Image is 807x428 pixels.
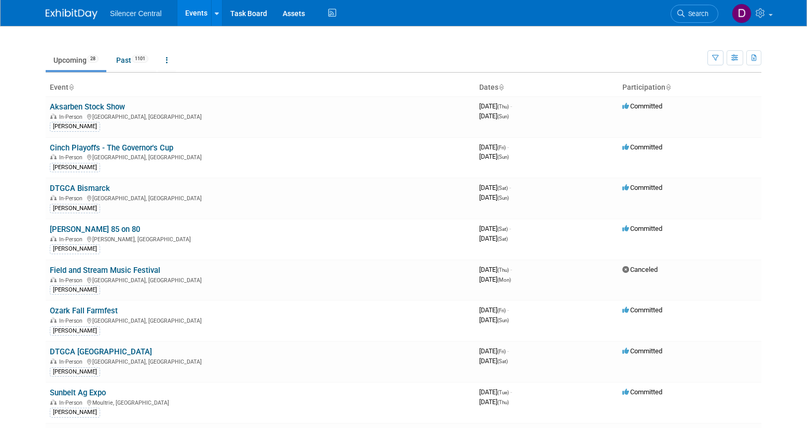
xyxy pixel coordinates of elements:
a: Search [671,5,718,23]
div: [PERSON_NAME] [50,204,100,213]
span: - [510,102,512,110]
span: In-Person [59,114,86,120]
span: Committed [622,184,662,191]
span: (Fri) [497,308,506,313]
span: 28 [87,55,99,63]
span: (Sun) [497,154,509,160]
div: [GEOGRAPHIC_DATA], [GEOGRAPHIC_DATA] [50,153,471,161]
a: Sort by Event Name [68,83,74,91]
img: ExhibitDay [46,9,98,19]
img: In-Person Event [50,114,57,119]
a: Field and Stream Music Festival [50,266,160,275]
div: [PERSON_NAME] [50,163,100,172]
span: (Mon) [497,277,511,283]
div: [GEOGRAPHIC_DATA], [GEOGRAPHIC_DATA] [50,112,471,120]
div: [PERSON_NAME], [GEOGRAPHIC_DATA] [50,234,471,243]
span: Committed [622,306,662,314]
span: [DATE] [479,102,512,110]
a: Ozark Fall Farmfest [50,306,118,315]
span: - [509,184,511,191]
span: - [509,225,511,232]
span: In-Person [59,317,86,324]
div: [PERSON_NAME] [50,285,100,295]
th: Participation [618,79,761,96]
img: In-Person Event [50,195,57,200]
span: - [507,143,509,151]
span: In-Person [59,154,86,161]
div: [GEOGRAPHIC_DATA], [GEOGRAPHIC_DATA] [50,194,471,202]
span: - [510,388,512,396]
img: In-Person Event [50,154,57,159]
span: [DATE] [479,184,511,191]
span: (Tue) [497,390,509,395]
span: [DATE] [479,388,512,396]
span: [DATE] [479,234,508,242]
span: [DATE] [479,143,509,151]
span: In-Person [59,195,86,202]
div: [PERSON_NAME] [50,367,100,377]
div: [PERSON_NAME] [50,244,100,254]
span: 1101 [132,55,148,63]
a: Sunbelt Ag Expo [50,388,106,397]
span: [DATE] [479,112,509,120]
span: (Fri) [497,349,506,354]
a: Sort by Participation Type [665,83,671,91]
span: (Sat) [497,185,508,191]
span: [DATE] [479,225,511,232]
span: In-Person [59,236,86,243]
a: [PERSON_NAME] 85 on 80 [50,225,140,234]
span: - [510,266,512,273]
img: Dean Woods [732,4,752,23]
span: Committed [622,143,662,151]
span: (Fri) [497,145,506,150]
img: In-Person Event [50,236,57,241]
img: In-Person Event [50,317,57,323]
span: - [507,306,509,314]
a: DTGCA Bismarck [50,184,110,193]
span: [DATE] [479,194,509,201]
span: (Sun) [497,114,509,119]
span: In-Person [59,358,86,365]
span: [DATE] [479,275,511,283]
span: [DATE] [479,153,509,160]
a: Upcoming28 [46,50,106,70]
a: Aksarben Stock Show [50,102,125,112]
span: [DATE] [479,266,512,273]
span: [DATE] [479,398,509,406]
span: Silencer Central [110,9,162,18]
span: Committed [622,102,662,110]
a: Past1101 [108,50,156,70]
div: [PERSON_NAME] [50,122,100,131]
span: (Sun) [497,195,509,201]
div: [PERSON_NAME] [50,408,100,417]
span: Committed [622,388,662,396]
div: [GEOGRAPHIC_DATA], [GEOGRAPHIC_DATA] [50,316,471,324]
img: In-Person Event [50,277,57,282]
span: (Sat) [497,358,508,364]
span: - [507,347,509,355]
span: (Thu) [497,267,509,273]
span: Canceled [622,266,658,273]
th: Event [46,79,475,96]
span: Committed [622,347,662,355]
span: (Sat) [497,226,508,232]
div: [GEOGRAPHIC_DATA], [GEOGRAPHIC_DATA] [50,275,471,284]
span: Search [685,10,708,18]
span: [DATE] [479,347,509,355]
th: Dates [475,79,618,96]
div: [PERSON_NAME] [50,326,100,336]
span: In-Person [59,277,86,284]
span: In-Person [59,399,86,406]
span: [DATE] [479,357,508,365]
a: Cinch Playoffs - The Governor's Cup [50,143,173,153]
span: (Sun) [497,317,509,323]
span: (Sat) [497,236,508,242]
img: In-Person Event [50,399,57,405]
img: In-Person Event [50,358,57,364]
a: Sort by Start Date [498,83,504,91]
span: (Thu) [497,399,509,405]
span: [DATE] [479,306,509,314]
span: (Thu) [497,104,509,109]
span: [DATE] [479,316,509,324]
a: DTGCA [GEOGRAPHIC_DATA] [50,347,152,356]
